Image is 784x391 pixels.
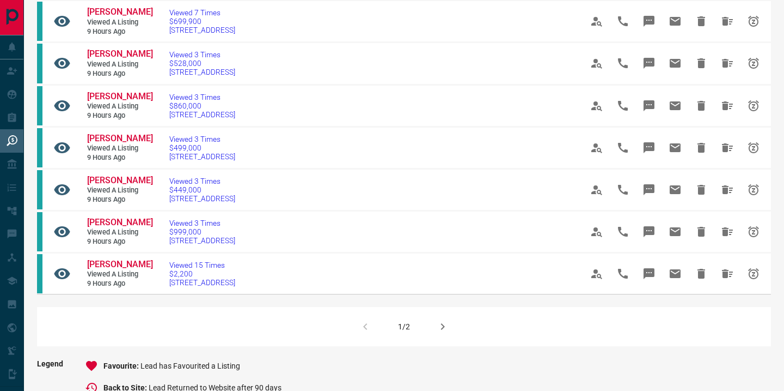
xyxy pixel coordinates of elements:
[636,50,662,76] span: Message
[636,177,662,203] span: Message
[169,143,235,152] span: $499,000
[87,7,153,17] span: [PERSON_NAME]
[169,219,235,245] a: Viewed 3 Times$999,000[STREET_ADDRESS]
[169,135,235,161] a: Viewed 3 Times$499,000[STREET_ADDRESS]
[714,261,740,287] span: Hide All from Jillian D'Amore
[688,261,714,287] span: Hide
[87,133,152,145] a: [PERSON_NAME]
[169,8,235,34] a: Viewed 7 Times$699,900[STREET_ADDRESS]
[169,261,235,287] a: Viewed 15 Times$2,200[STREET_ADDRESS]
[169,110,235,119] span: [STREET_ADDRESS]
[87,259,152,270] a: [PERSON_NAME]
[169,50,235,76] a: Viewed 3 Times$528,000[STREET_ADDRESS]
[740,93,767,119] span: Snooze
[584,8,610,34] span: View Profile
[688,8,714,34] span: Hide
[87,60,152,69] span: Viewed a Listing
[87,91,153,101] span: [PERSON_NAME]
[169,185,235,194] span: $449,000
[87,175,153,185] span: [PERSON_NAME]
[87,259,153,269] span: [PERSON_NAME]
[87,228,152,237] span: Viewed a Listing
[740,50,767,76] span: Snooze
[662,219,688,245] span: Email
[87,186,152,195] span: Viewed a Listing
[610,8,636,34] span: Call
[740,135,767,161] span: Snooze
[584,93,610,119] span: View Profile
[169,227,235,236] span: $999,000
[87,102,152,111] span: Viewed a Listing
[87,153,152,163] span: 9 hours ago
[714,93,740,119] span: Hide All from Jerry Yang
[740,261,767,287] span: Snooze
[169,177,235,185] span: Viewed 3 Times
[610,135,636,161] span: Call
[714,8,740,34] span: Hide All from Dan Fan
[688,177,714,203] span: Hide
[37,128,42,167] div: condos.ca
[87,217,153,227] span: [PERSON_NAME]
[662,50,688,76] span: Email
[740,219,767,245] span: Snooze
[169,26,235,34] span: [STREET_ADDRESS]
[636,93,662,119] span: Message
[169,152,235,161] span: [STREET_ADDRESS]
[169,59,235,68] span: $528,000
[87,7,152,18] a: [PERSON_NAME]
[87,49,152,60] a: [PERSON_NAME]
[610,219,636,245] span: Call
[610,93,636,119] span: Call
[87,217,152,228] a: [PERSON_NAME]
[37,254,42,293] div: condos.ca
[87,27,152,37] span: 9 hours ago
[714,135,740,161] span: Hide All from Jerry Yang
[714,50,740,76] span: Hide All from Jerry Yang
[169,50,235,59] span: Viewed 3 Times
[169,68,235,76] span: [STREET_ADDRESS]
[584,261,610,287] span: View Profile
[662,177,688,203] span: Email
[714,219,740,245] span: Hide All from Jerry Yang
[662,93,688,119] span: Email
[103,362,140,370] span: Favourite
[740,177,767,203] span: Snooze
[636,8,662,34] span: Message
[87,49,153,59] span: [PERSON_NAME]
[584,50,610,76] span: View Profile
[37,212,42,251] div: condos.ca
[87,279,152,288] span: 9 hours ago
[169,135,235,143] span: Viewed 3 Times
[37,86,42,125] div: condos.ca
[169,17,235,26] span: $699,900
[662,135,688,161] span: Email
[662,261,688,287] span: Email
[169,269,235,278] span: $2,200
[688,219,714,245] span: Hide
[662,8,688,34] span: Email
[688,93,714,119] span: Hide
[169,278,235,287] span: [STREET_ADDRESS]
[636,219,662,245] span: Message
[610,177,636,203] span: Call
[584,177,610,203] span: View Profile
[87,18,152,27] span: Viewed a Listing
[688,135,714,161] span: Hide
[87,175,152,187] a: [PERSON_NAME]
[87,133,153,143] span: [PERSON_NAME]
[169,93,235,101] span: Viewed 3 Times
[87,195,152,204] span: 9 hours ago
[169,93,235,119] a: Viewed 3 Times$860,000[STREET_ADDRESS]
[37,44,42,83] div: condos.ca
[636,135,662,161] span: Message
[584,135,610,161] span: View Profile
[688,50,714,76] span: Hide
[37,2,42,41] div: condos.ca
[714,177,740,203] span: Hide All from Jerry Yang
[140,362,240,370] span: Lead has Favourited a Listing
[169,236,235,245] span: [STREET_ADDRESS]
[169,8,235,17] span: Viewed 7 Times
[87,237,152,246] span: 9 hours ago
[740,8,767,34] span: Snooze
[169,219,235,227] span: Viewed 3 Times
